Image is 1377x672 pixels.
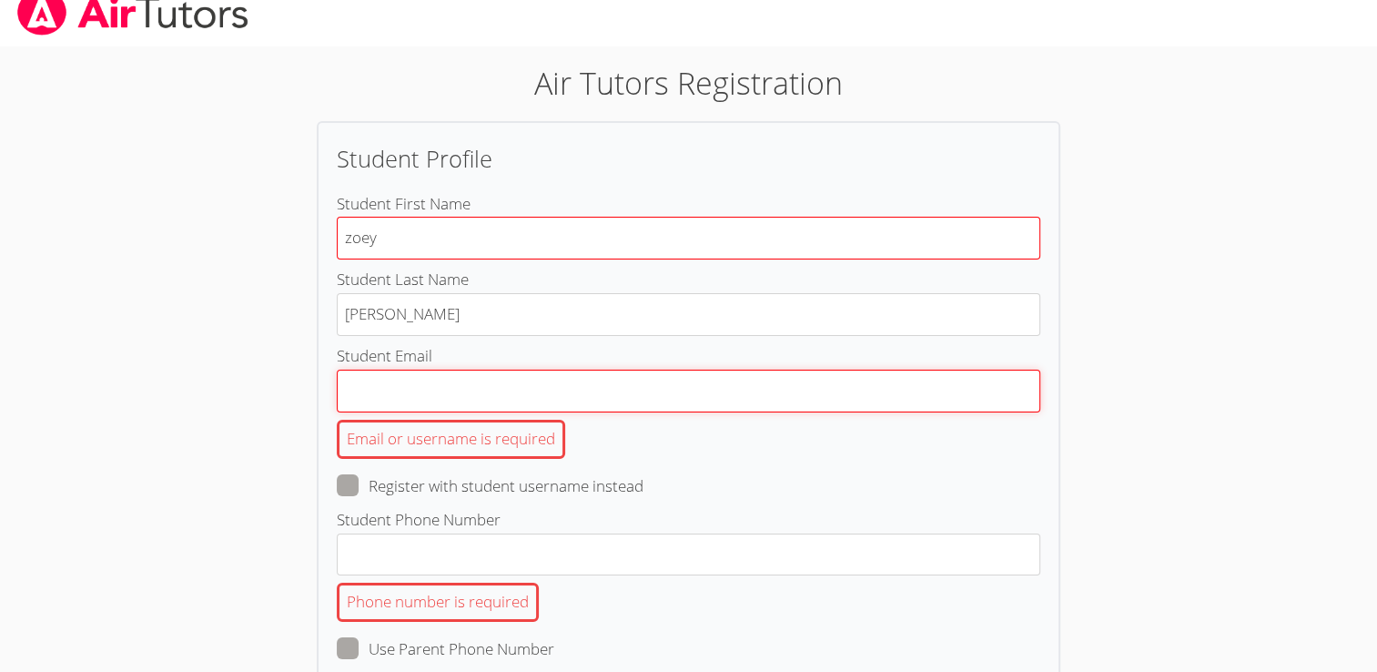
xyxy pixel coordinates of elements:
input: Student Phone NumberPhone number is required [337,534,1040,576]
span: Student Phone Number [337,509,501,530]
input: Student EmailEmail or username is required [337,370,1040,412]
h1: Air Tutors Registration [317,60,1060,107]
label: Register with student username instead [337,474,643,498]
h2: Student Profile [337,141,1040,176]
span: Student Email [337,345,432,366]
input: Student Last Name [337,293,1040,336]
div: Phone number is required [337,583,539,622]
div: Email or username is required [337,420,565,459]
span: Student Last Name [337,269,469,290]
label: Use Parent Phone Number [337,637,554,661]
input: Student First Name [337,217,1040,260]
span: Student First Name [337,193,471,214]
